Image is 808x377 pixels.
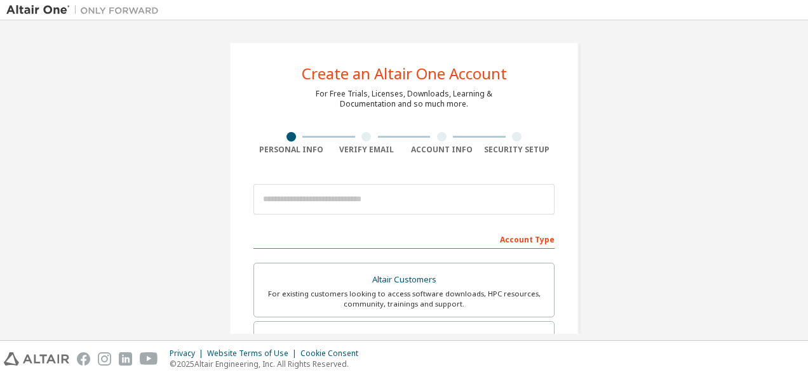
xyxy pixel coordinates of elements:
img: youtube.svg [140,352,158,366]
div: Privacy [170,348,207,359]
div: For Free Trials, Licenses, Downloads, Learning & Documentation and so much more. [316,89,492,109]
img: altair_logo.svg [4,352,69,366]
div: For existing customers looking to access software downloads, HPC resources, community, trainings ... [262,289,546,309]
img: facebook.svg [77,352,90,366]
img: instagram.svg [98,352,111,366]
div: Students [262,329,546,347]
div: Security Setup [480,145,555,155]
img: Altair One [6,4,165,17]
div: Personal Info [253,145,329,155]
div: Website Terms of Use [207,348,300,359]
div: Create an Altair One Account [302,66,507,81]
img: linkedin.svg [119,352,132,366]
div: Account Info [404,145,480,155]
p: © 2025 Altair Engineering, Inc. All Rights Reserved. [170,359,366,369]
div: Cookie Consent [300,348,366,359]
div: Verify Email [329,145,405,155]
div: Altair Customers [262,271,546,289]
div: Account Type [253,228,555,249]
